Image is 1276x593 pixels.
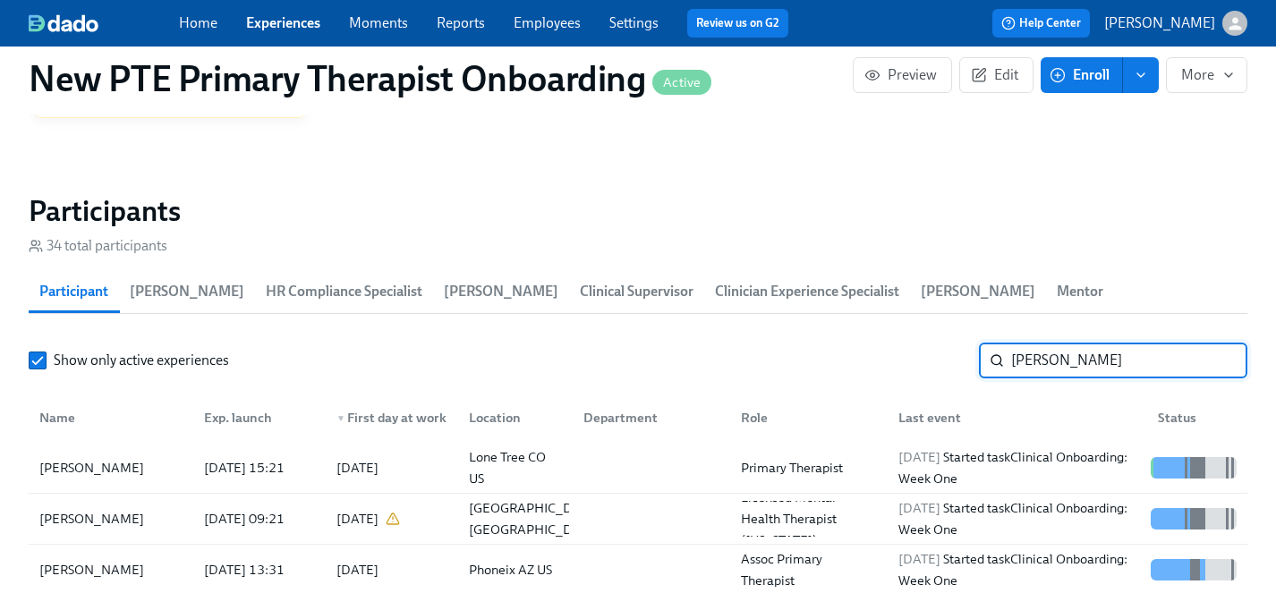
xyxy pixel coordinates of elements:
span: [PERSON_NAME] [921,279,1035,304]
h1: New PTE Primary Therapist Onboarding [29,57,711,100]
span: Mentor [1057,279,1103,304]
div: Started task Clinical Onboarding: Week One [891,548,1144,591]
div: [DATE] 13:31 [197,559,322,580]
span: HR Compliance Specialist [266,279,422,304]
span: ▼ [336,414,345,423]
button: Help Center [992,9,1090,38]
a: Employees [514,14,581,31]
div: Started task Clinical Onboarding: Week One [891,446,1144,489]
span: [DATE] [898,500,940,516]
span: [PERSON_NAME] [130,279,244,304]
div: [DATE] 15:21 [197,457,322,479]
a: Home [179,14,217,31]
div: ▼First day at work [322,400,455,436]
span: More [1181,66,1232,84]
div: [DATE] 09:21 [197,508,322,529]
button: [PERSON_NAME] [1104,11,1247,36]
a: Moments [349,14,408,31]
div: Name [32,400,190,436]
div: [PERSON_NAME][DATE] 15:21[DATE]Lone Tree CO USPrimary Therapist[DATE] Started taskClinical Onboar... [29,443,1247,494]
span: Edit [974,66,1018,84]
div: Phoneix AZ US [462,559,569,580]
button: More [1166,57,1247,93]
button: Review us on G2 [687,9,788,38]
a: dado [29,14,179,32]
div: Location [462,407,569,428]
span: Participant [39,279,108,304]
span: Help Center [1001,14,1081,32]
div: [PERSON_NAME] [32,508,190,529]
button: Preview [853,57,952,93]
div: Role [734,407,884,428]
div: 34 total participants [29,236,167,256]
input: Search by name [1011,343,1247,378]
div: Assoc Primary Therapist [734,548,884,591]
span: [PERSON_NAME] [444,279,558,304]
span: [DATE] [898,551,940,567]
div: [PERSON_NAME][DATE] 09:21[DATE][US_STATE][GEOGRAPHIC_DATA] [GEOGRAPHIC_DATA] [GEOGRAPHIC_DATA]Lic... [29,494,1247,545]
div: Lone Tree CO US [462,446,569,489]
div: [PERSON_NAME] [32,559,190,580]
div: Department [569,400,727,436]
span: Clinical Supervisor [580,279,693,304]
button: Enroll [1041,57,1123,93]
h2: Participants [29,193,1247,229]
div: [DATE] [336,559,379,580]
span: Preview [868,66,937,84]
span: Clinician Experience Specialist [715,279,899,304]
div: Last event [891,407,1144,428]
a: Review us on G2 [696,14,779,32]
div: Exp. launch [190,400,322,436]
div: Role [727,400,884,436]
div: [DATE] [336,508,379,529]
div: Started task Clinical Onboarding: Week One [891,497,1144,540]
svg: This date applies to this experience only. It differs from the user's profile (2025/09/16). [386,512,400,526]
div: Name [32,407,190,428]
span: Enroll [1053,66,1110,84]
div: Location [455,400,569,436]
a: Settings [609,14,659,31]
a: Experiences [246,14,320,31]
div: Department [576,407,727,428]
span: Show only active experiences [54,351,229,370]
div: Last event [884,400,1144,436]
a: Reports [437,14,485,31]
div: Primary Therapist [734,457,884,479]
button: enroll [1123,57,1159,93]
div: [PERSON_NAME] [32,457,190,479]
img: dado [29,14,98,32]
span: Active [652,76,711,89]
span: [DATE] [898,449,940,465]
div: Licensed Mental Health Therapist ([US_STATE]) [734,487,884,551]
button: Edit [959,57,1034,93]
div: First day at work [329,407,455,428]
div: Status [1151,407,1244,428]
div: Exp. launch [197,407,322,428]
div: Status [1144,400,1244,436]
div: [DATE] [336,457,379,479]
p: [PERSON_NAME] [1104,13,1215,33]
div: [US_STATE][GEOGRAPHIC_DATA] [GEOGRAPHIC_DATA] [GEOGRAPHIC_DATA] [462,476,608,562]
